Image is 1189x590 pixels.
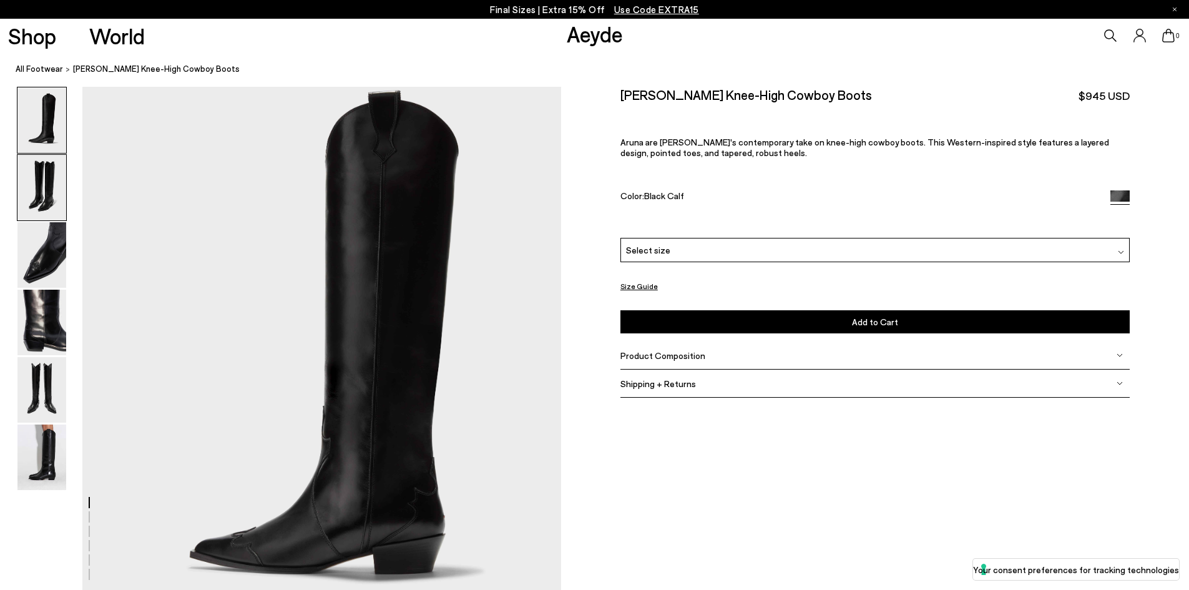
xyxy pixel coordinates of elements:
[17,357,66,423] img: Aruna Leather Knee-High Cowboy Boots - Image 5
[17,290,66,355] img: Aruna Leather Knee-High Cowboy Boots - Image 4
[620,87,872,102] h2: [PERSON_NAME] Knee-High Cowboy Boots
[614,4,699,15] span: Navigate to /collections/ss25-final-sizes
[1117,352,1123,358] img: svg%3E
[89,25,145,47] a: World
[620,310,1130,333] button: Add to Cart
[620,190,1094,205] div: Color:
[626,243,670,257] span: Select size
[567,21,623,47] a: Aeyde
[1117,380,1123,386] img: svg%3E
[973,563,1179,576] label: Your consent preferences for tracking technologies
[17,222,66,288] img: Aruna Leather Knee-High Cowboy Boots - Image 3
[620,350,705,361] span: Product Composition
[852,317,898,327] span: Add to Cart
[16,52,1189,87] nav: breadcrumb
[73,62,240,76] span: [PERSON_NAME] Knee-High Cowboy Boots
[973,559,1179,580] button: Your consent preferences for tracking technologies
[17,87,66,153] img: Aruna Leather Knee-High Cowboy Boots - Image 1
[1175,32,1181,39] span: 0
[1118,249,1124,255] img: svg%3E
[620,278,658,294] button: Size Guide
[16,62,63,76] a: All Footwear
[1079,88,1130,104] span: $945 USD
[644,190,684,201] span: Black Calf
[17,155,66,220] img: Aruna Leather Knee-High Cowboy Boots - Image 2
[8,25,56,47] a: Shop
[490,2,699,17] p: Final Sizes | Extra 15% Off
[620,137,1109,158] span: Aruna are [PERSON_NAME]'s contemporary take on knee-high cowboy boots. This Western-inspired styl...
[620,378,696,389] span: Shipping + Returns
[17,425,66,490] img: Aruna Leather Knee-High Cowboy Boots - Image 6
[1162,29,1175,42] a: 0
